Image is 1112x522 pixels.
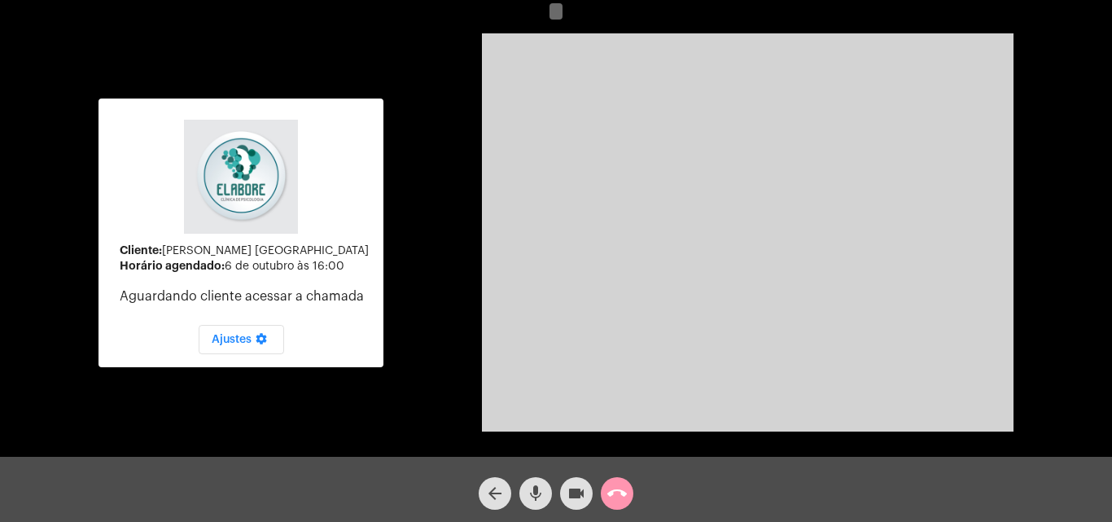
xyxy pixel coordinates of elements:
mat-icon: mic [526,484,545,503]
mat-icon: settings [252,332,271,352]
div: [PERSON_NAME] [GEOGRAPHIC_DATA] [120,244,370,257]
strong: Horário agendado: [120,260,225,271]
img: 4c6856f8-84c7-1050-da6c-cc5081a5dbaf.jpg [184,120,298,234]
mat-icon: call_end [607,484,627,503]
p: Aguardando cliente acessar a chamada [120,289,370,304]
strong: Cliente: [120,244,162,256]
div: 6 de outubro às 16:00 [120,260,370,273]
mat-icon: arrow_back [485,484,505,503]
mat-icon: videocam [567,484,586,503]
span: Ajustes [212,334,271,345]
button: Ajustes [199,325,284,354]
